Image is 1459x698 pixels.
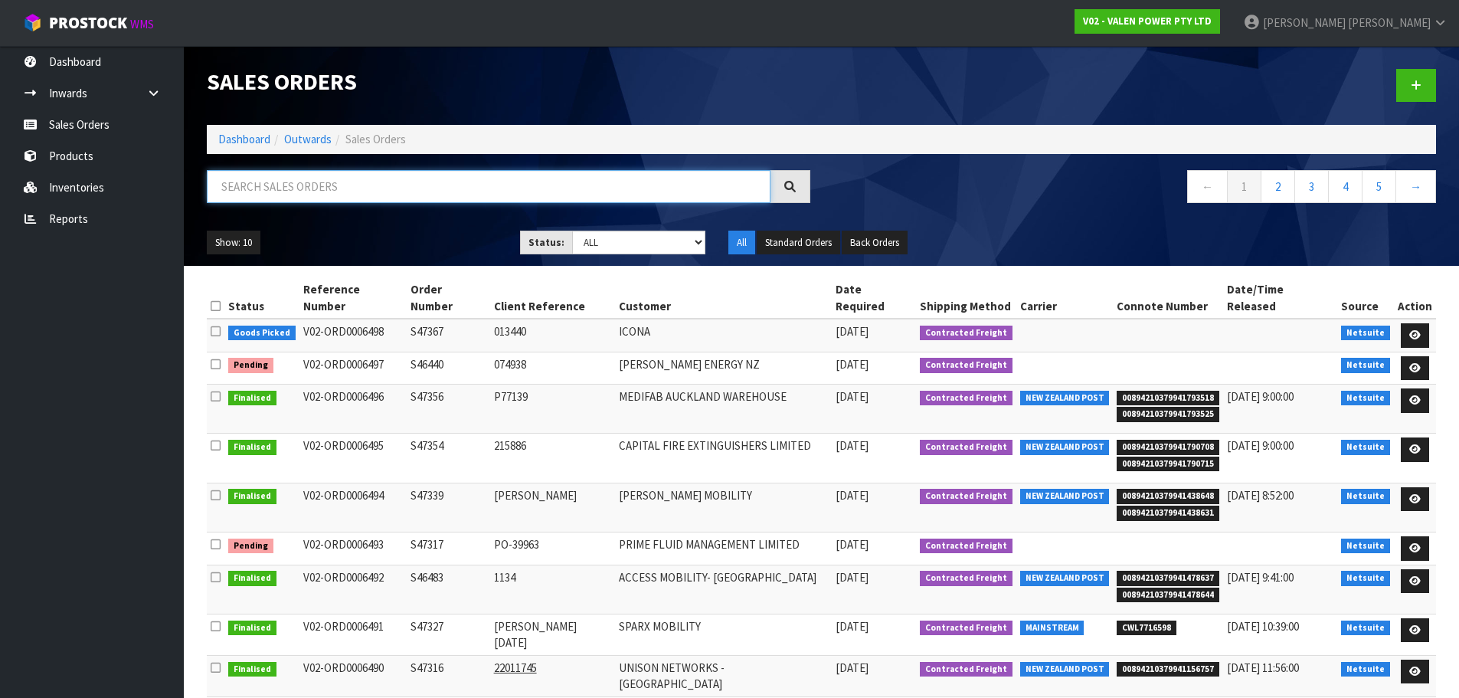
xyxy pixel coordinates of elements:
[1117,621,1176,636] span: CWL7716598
[920,571,1012,586] span: Contracted Freight
[1227,488,1294,503] span: [DATE] 8:52:00
[228,539,273,554] span: Pending
[1020,391,1110,406] span: NEW ZEALAND POST
[728,231,755,255] button: All
[299,533,407,565] td: V02-ORD0006493
[836,660,869,675] span: [DATE]
[299,277,407,319] th: Reference Number
[757,231,840,255] button: Standard Orders
[920,539,1012,554] span: Contracted Freight
[916,277,1016,319] th: Shipping Method
[920,621,1012,636] span: Contracted Freight
[299,614,407,655] td: V02-ORD0006491
[228,326,296,341] span: Goods Picked
[407,434,489,483] td: S47354
[490,352,615,385] td: 074938
[228,489,276,504] span: Finalised
[615,277,832,319] th: Customer
[1341,489,1390,504] span: Netsuite
[1227,170,1261,203] a: 1
[615,565,832,614] td: ACCESS MOBILITY- [GEOGRAPHIC_DATA]
[1117,440,1219,455] span: 00894210379941790708
[1261,170,1295,203] a: 2
[345,132,406,146] span: Sales Orders
[920,662,1012,677] span: Contracted Freight
[836,438,869,453] span: [DATE]
[1337,277,1394,319] th: Source
[1020,440,1110,455] span: NEW ZEALAND POST
[490,614,615,655] td: [PERSON_NAME] [DATE]
[49,13,127,33] span: ProStock
[1227,570,1294,585] span: [DATE] 9:41:00
[207,69,810,94] h1: Sales Orders
[615,434,832,483] td: CAPITAL FIRE EXTINGUISHERS LIMITED
[284,132,332,146] a: Outwards
[836,488,869,503] span: [DATE]
[920,489,1012,504] span: Contracted Freight
[490,277,615,319] th: Client Reference
[490,565,615,614] td: 1134
[407,533,489,565] td: S47317
[615,655,832,696] td: UNISON NETWORKS - [GEOGRAPHIC_DATA]
[407,565,489,614] td: S46483
[615,533,832,565] td: PRIME FLUID MANAGEMENT LIMITED
[207,170,770,203] input: Search sales orders
[1395,170,1436,203] a: →
[1328,170,1362,203] a: 4
[1117,662,1219,677] span: 00894210379941156757
[1020,571,1110,586] span: NEW ZEALAND POST
[920,440,1012,455] span: Contracted Freight
[1341,571,1390,586] span: Netsuite
[842,231,908,255] button: Back Orders
[1117,489,1219,504] span: 00894210379941438648
[218,132,270,146] a: Dashboard
[407,483,489,532] td: S47339
[1227,438,1294,453] span: [DATE] 9:00:00
[490,533,615,565] td: PO-39963
[1117,506,1219,521] span: 00894210379941438631
[299,385,407,434] td: V02-ORD0006496
[1294,170,1329,203] a: 3
[615,483,832,532] td: [PERSON_NAME] MOBILITY
[836,537,869,552] span: [DATE]
[1394,277,1436,319] th: Action
[1227,389,1294,404] span: [DATE] 9:00:00
[1341,391,1390,406] span: Netsuite
[920,391,1012,406] span: Contracted Freight
[407,352,489,385] td: S46440
[615,319,832,352] td: ICONA
[1341,621,1390,636] span: Netsuite
[299,434,407,483] td: V02-ORD0006495
[299,352,407,385] td: V02-ORD0006497
[228,391,276,406] span: Finalised
[836,389,869,404] span: [DATE]
[1227,660,1299,675] span: [DATE] 11:56:00
[228,621,276,636] span: Finalised
[615,352,832,385] td: [PERSON_NAME] ENERGY NZ
[1117,588,1219,603] span: 00894210379941478644
[490,483,615,532] td: [PERSON_NAME]
[207,231,260,255] button: Show: 10
[1016,277,1114,319] th: Carrier
[23,13,42,32] img: cube-alt.png
[1020,621,1084,636] span: MAINSTREAM
[615,385,832,434] td: MEDIFAB AUCKLAND WAREHOUSE
[407,319,489,352] td: S47367
[494,660,537,675] tcxspan: Call 22011745 via 3CX
[1113,277,1223,319] th: Connote Number
[490,434,615,483] td: 215886
[528,236,564,249] strong: Status:
[407,614,489,655] td: S47327
[1341,358,1390,373] span: Netsuite
[407,655,489,696] td: S47316
[920,326,1012,341] span: Contracted Freight
[836,619,869,634] span: [DATE]
[1117,391,1219,406] span: 00894210379941793518
[1227,619,1299,634] span: [DATE] 10:39:00
[299,319,407,352] td: V02-ORD0006498
[299,483,407,532] td: V02-ORD0006494
[299,565,407,614] td: V02-ORD0006492
[224,277,299,319] th: Status
[407,385,489,434] td: S47356
[228,358,273,373] span: Pending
